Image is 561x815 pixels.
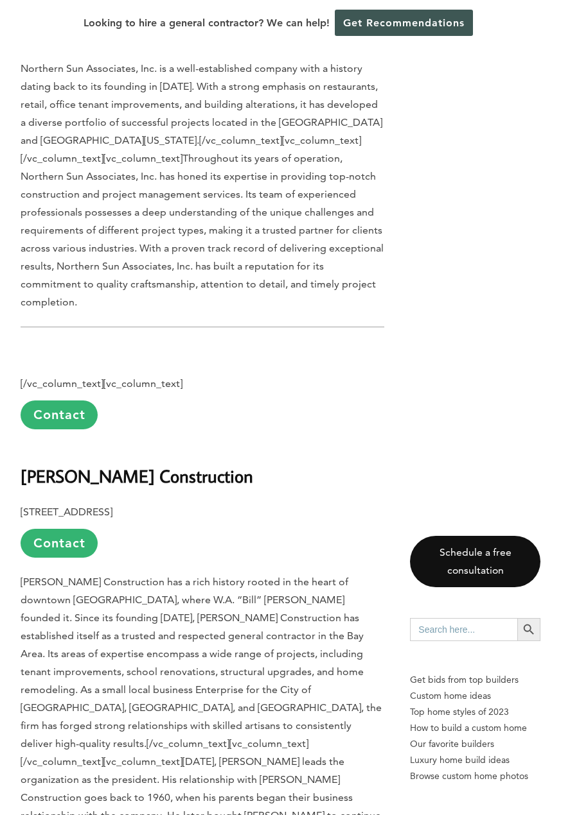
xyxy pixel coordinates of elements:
[410,720,540,736] a: How to build a custom home
[21,60,384,311] p: [/vc_column_text][vc_column_text][/vc_column_text][vc_column_text]
[522,622,536,637] svg: Search
[21,62,382,146] span: Northern Sun Associates, Inc. is a well-established company with a history dating back to its fou...
[410,736,540,752] a: Our favorite builders
[410,688,540,704] a: Custom home ideas
[21,375,384,429] p: [/vc_column_text][vc_column_text]
[410,752,540,768] a: Luxury home build ideas
[335,10,473,36] a: Get Recommendations
[410,672,540,688] p: Get bids from top builders
[21,529,98,558] a: Contact
[21,152,384,308] span: Throughout its years of operation, Northern Sun Associates, Inc. has honed its expertise in provi...
[410,704,540,720] a: Top home styles of 2023
[21,465,253,487] b: [PERSON_NAME] Construction
[410,768,540,784] a: Browse custom home photos
[21,576,382,750] span: [PERSON_NAME] Construction has a rich history rooted in the heart of downtown [GEOGRAPHIC_DATA], ...
[410,536,540,587] a: Schedule a free consultation
[21,400,98,429] a: Contact
[410,618,517,641] input: Search here...
[21,506,112,518] b: [STREET_ADDRESS]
